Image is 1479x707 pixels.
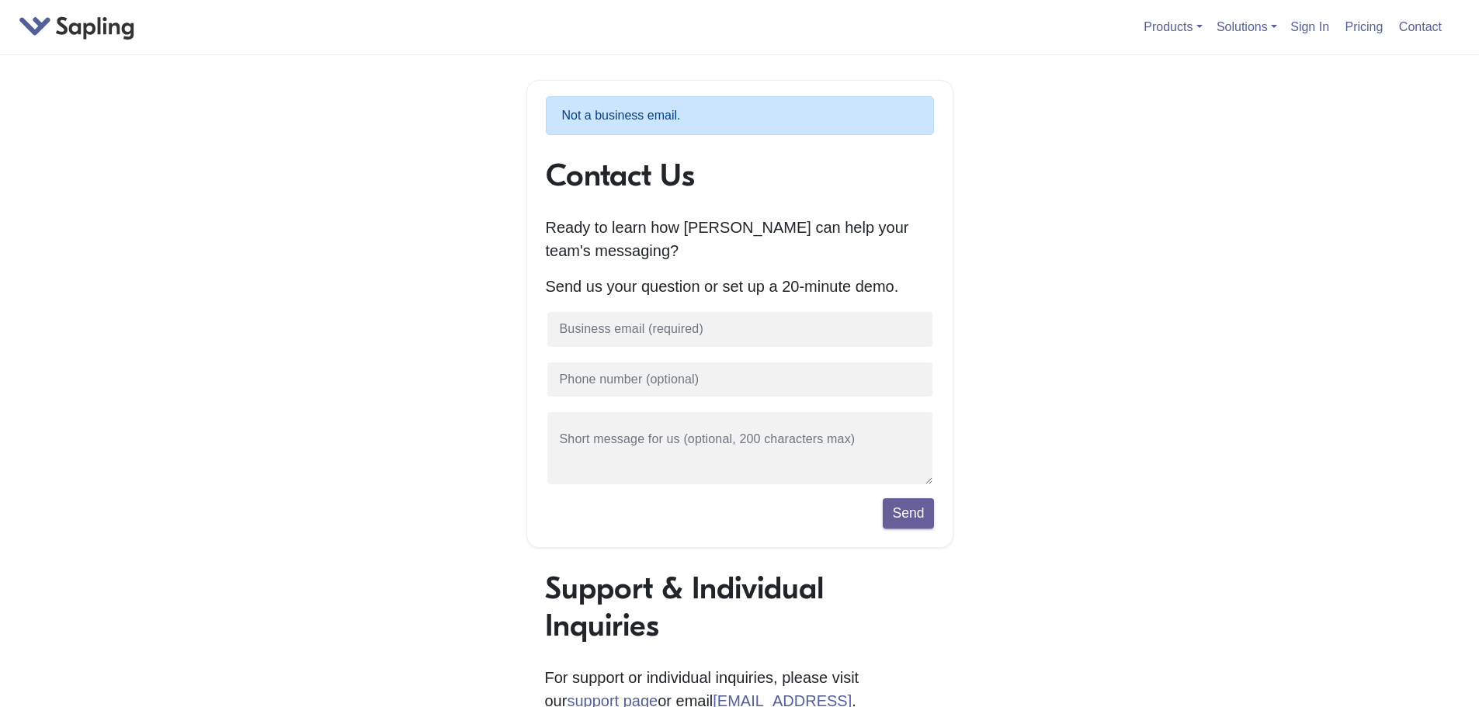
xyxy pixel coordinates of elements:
[546,96,934,135] p: Not a business email.
[546,157,934,194] h1: Contact Us
[1393,14,1448,40] a: Contact
[545,570,935,644] h1: Support & Individual Inquiries
[546,361,934,399] input: Phone number (optional)
[546,216,934,262] p: Ready to learn how [PERSON_NAME] can help your team's messaging?
[546,275,934,298] p: Send us your question or set up a 20-minute demo.
[1217,20,1277,33] a: Solutions
[1339,14,1390,40] a: Pricing
[546,310,934,348] input: Business email (required)
[1144,20,1202,33] a: Products
[1284,14,1335,40] a: Sign In
[883,498,933,528] button: Send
